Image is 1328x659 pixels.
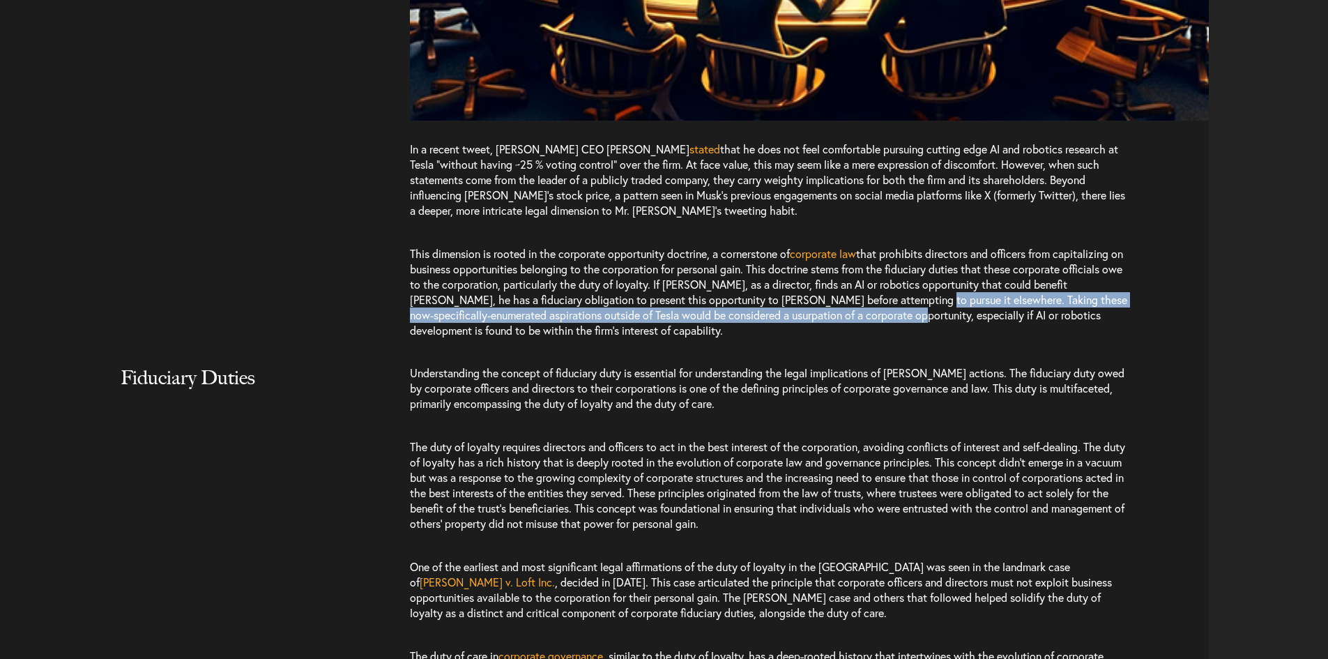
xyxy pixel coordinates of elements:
span: that he does not feel comfortable pursuing cutting edge AI and robotics research at Tesla “withou... [410,142,1125,218]
span: The duty of loyalty requires directors and officers to act in the best interest of the corporatio... [410,439,1125,531]
span: This dimension is rooted in the corporate opportunity doctrine, a cornerstone of [410,246,790,261]
a: stated [689,142,720,156]
a: corporate law [790,246,856,261]
a: [PERSON_NAME] v. Loft Inc. [420,575,555,589]
span: One of the earliest and most significant legal affirmations of the duty of loyalty in the [GEOGRA... [410,559,1070,589]
span: that prohibits directors and officers from capitalizing on business opportunities belonging to th... [410,246,1127,338]
h2: Fiduciary Duties [121,365,372,417]
span: Understanding the concept of fiduciary duty is essential for understanding the legal implications... [410,365,1124,411]
span: In a recent tweet, [PERSON_NAME] CEO [PERSON_NAME] [410,142,689,156]
span: , decided in [DATE]. This case articulated the principle that corporate officers and directors mu... [410,575,1112,620]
